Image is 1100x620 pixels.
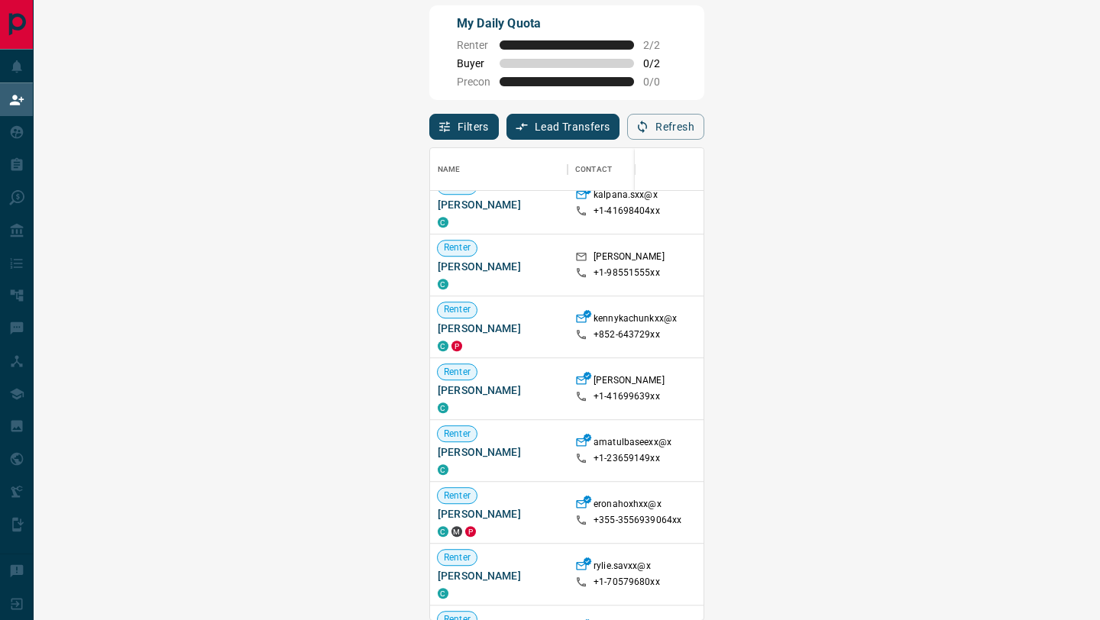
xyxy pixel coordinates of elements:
[451,341,462,351] div: property.ca
[438,428,477,441] span: Renter
[438,526,448,537] div: condos.ca
[594,250,665,266] p: [PERSON_NAME]
[627,114,704,140] button: Refresh
[594,576,660,589] p: +1- 70579680xx
[438,568,560,583] span: [PERSON_NAME]
[506,114,620,140] button: Lead Transfers
[643,39,677,51] span: 2 / 2
[438,242,477,255] span: Renter
[594,312,677,328] p: kennykachunkxx@x
[451,526,462,537] div: mrloft.ca
[438,489,477,502] span: Renter
[438,366,477,379] span: Renter
[438,197,560,212] span: [PERSON_NAME]
[438,341,448,351] div: condos.ca
[643,76,677,88] span: 0 / 0
[438,180,477,193] span: Renter
[438,588,448,599] div: condos.ca
[438,279,448,289] div: condos.ca
[438,217,448,228] div: condos.ca
[457,15,677,33] p: My Daily Quota
[568,148,690,191] div: Contact
[594,436,671,452] p: amatulbaseexx@x
[594,374,665,390] p: [PERSON_NAME]
[438,402,448,413] div: condos.ca
[438,464,448,475] div: condos.ca
[594,390,660,403] p: +1- 41699639xx
[594,498,662,514] p: eronahoxhxx@x
[594,560,651,576] p: rylie.savxx@x
[594,189,658,205] p: kalpana.sxx@x
[594,328,660,341] p: +852- 643729xx
[438,148,461,191] div: Name
[438,506,560,522] span: [PERSON_NAME]
[438,259,560,274] span: [PERSON_NAME]
[438,551,477,564] span: Renter
[594,514,681,527] p: +355- 3556939064xx
[465,526,476,537] div: property.ca
[429,114,499,140] button: Filters
[438,444,560,460] span: [PERSON_NAME]
[438,383,560,398] span: [PERSON_NAME]
[594,452,660,465] p: +1- 23659149xx
[430,148,568,191] div: Name
[457,39,490,51] span: Renter
[643,57,677,69] span: 0 / 2
[438,304,477,317] span: Renter
[575,148,612,191] div: Contact
[457,57,490,69] span: Buyer
[438,321,560,336] span: [PERSON_NAME]
[457,76,490,88] span: Precon
[594,205,660,218] p: +1- 41698404xx
[594,266,660,279] p: +1- 98551555xx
